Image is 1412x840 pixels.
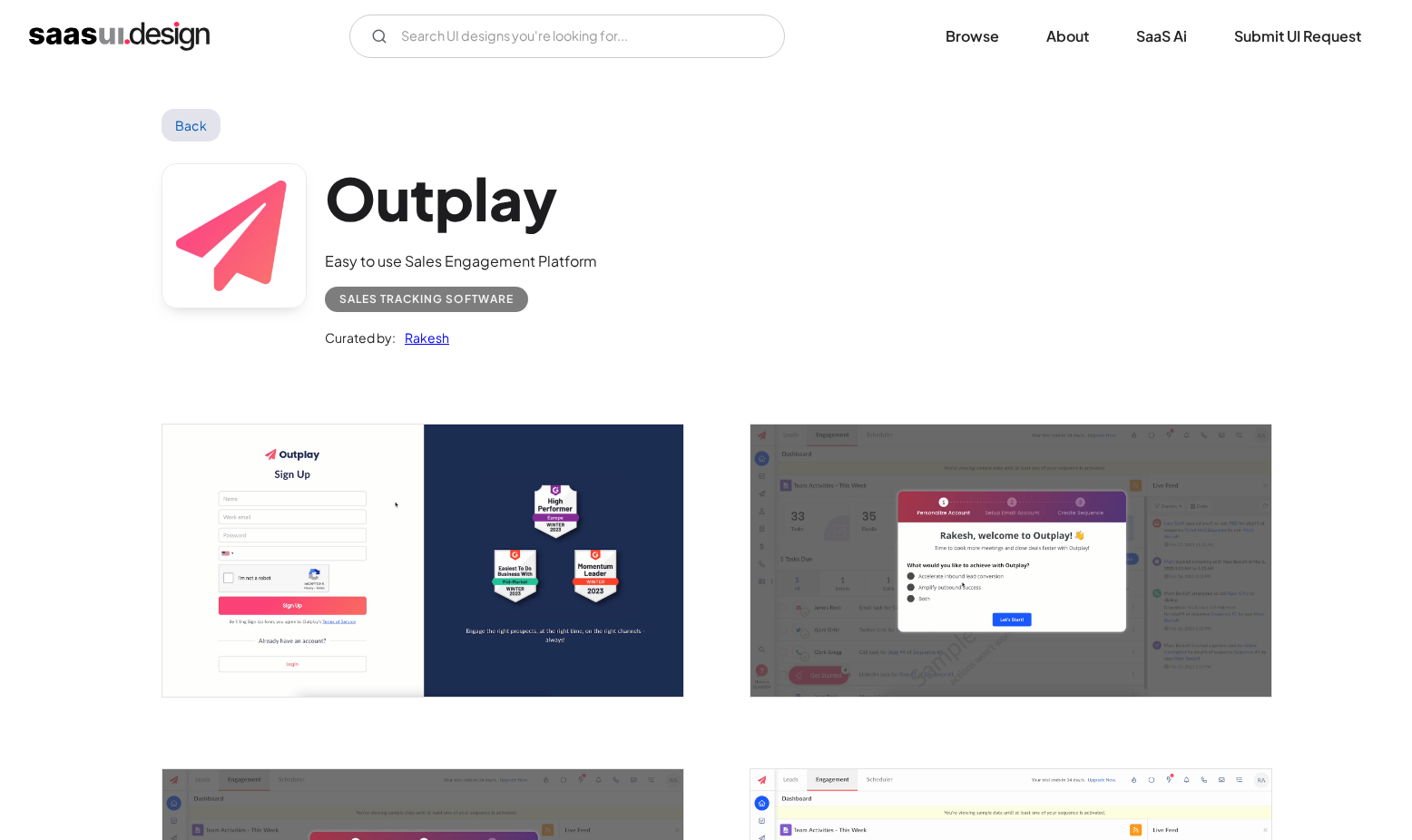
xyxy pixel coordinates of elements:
[162,109,221,142] a: Back
[349,15,785,58] input: Search UI designs you're looking for...
[750,425,1271,696] a: open lightbox
[1212,16,1383,56] a: Submit UI Request
[325,163,597,233] h1: Outplay
[162,425,683,696] img: 63fdb3e840d99efd99cd74ed_Outplay_%20Sales%20Engagement%20%26%20Sales%20Automation%20Platform%20-%...
[29,22,210,51] a: home
[162,425,683,696] a: open lightbox
[339,288,514,310] div: Sales Tracking Software
[924,16,1021,56] a: Browse
[325,250,597,272] div: Easy to use Sales Engagement Platform
[1025,16,1111,56] a: About
[349,15,785,58] form: Email Form
[396,327,449,348] a: Rakesh
[750,425,1271,696] img: 63fdb3e8b41ee71da76c772e_Outplay_%20Sales%20Engagement%20%26%20Sales%20Automation%20Platform%20-%...
[325,327,396,348] div: Curated by:
[1114,16,1209,56] a: SaaS Ai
